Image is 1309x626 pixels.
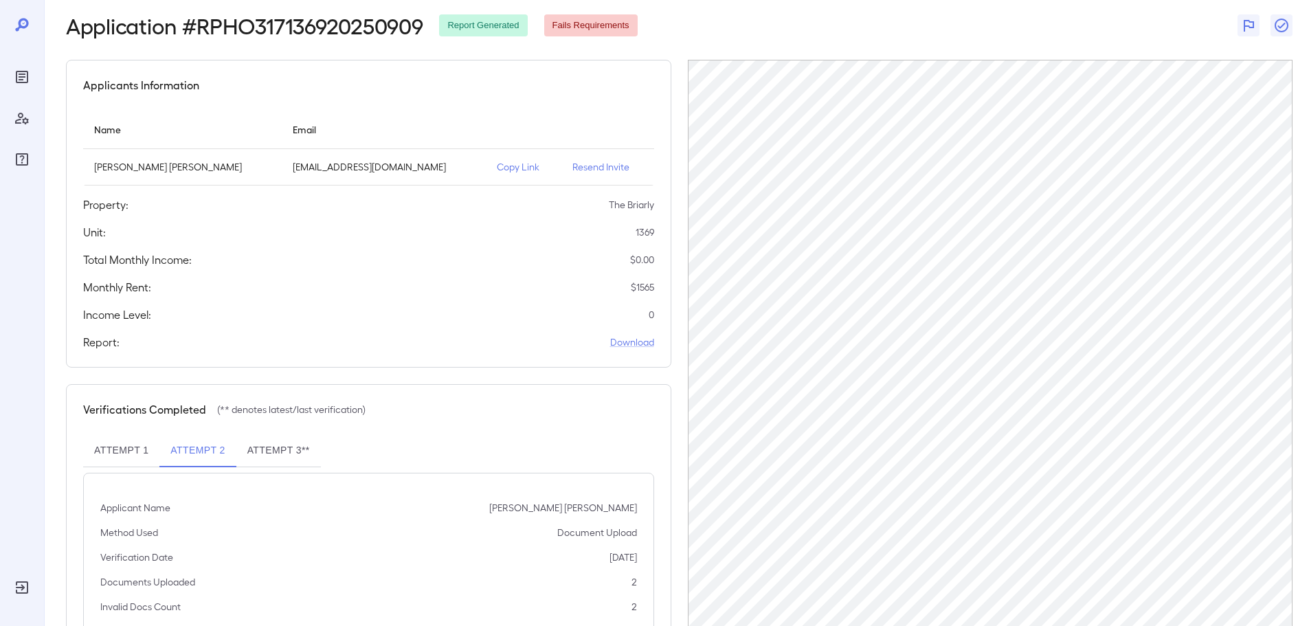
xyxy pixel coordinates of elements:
h5: Verifications Completed [83,401,206,418]
p: $ 1565 [631,280,654,294]
h5: Total Monthly Income: [83,251,192,268]
p: [PERSON_NAME] [PERSON_NAME] [94,160,271,174]
button: Attempt 2 [159,434,236,467]
th: Name [83,110,282,149]
div: Reports [11,66,33,88]
h5: Monthly Rent: [83,279,151,295]
div: FAQ [11,148,33,170]
p: 2 [631,575,637,589]
h5: Report: [83,334,120,350]
div: Manage Users [11,107,33,129]
p: The Briarly [609,198,654,212]
button: Attempt 1 [83,434,159,467]
button: Close Report [1271,14,1293,36]
p: Documents Uploaded [100,575,195,589]
button: Flag Report [1238,14,1260,36]
p: Copy Link [497,160,550,174]
p: $ 0.00 [630,253,654,267]
p: [PERSON_NAME] [PERSON_NAME] [489,501,637,515]
h5: Unit: [83,224,106,241]
h2: Application # RPHO317136920250909 [66,13,423,38]
span: Report Generated [439,19,527,32]
p: [DATE] [609,550,637,564]
p: Resend Invite [572,160,642,174]
h5: Applicants Information [83,77,199,93]
span: Fails Requirements [544,19,638,32]
h5: Property: [83,197,128,213]
p: [EMAIL_ADDRESS][DOMAIN_NAME] [293,160,476,174]
div: Log Out [11,577,33,599]
p: 0 [649,308,654,322]
p: Invalid Docs Count [100,600,181,614]
p: Verification Date [100,550,173,564]
h5: Income Level: [83,306,151,323]
table: simple table [83,110,654,186]
p: Method Used [100,526,158,539]
p: (** denotes latest/last verification) [217,403,366,416]
button: Attempt 3** [236,434,321,467]
a: Download [610,335,654,349]
p: Applicant Name [100,501,170,515]
p: Document Upload [557,526,637,539]
th: Email [282,110,486,149]
p: 2 [631,600,637,614]
p: 1369 [636,225,654,239]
